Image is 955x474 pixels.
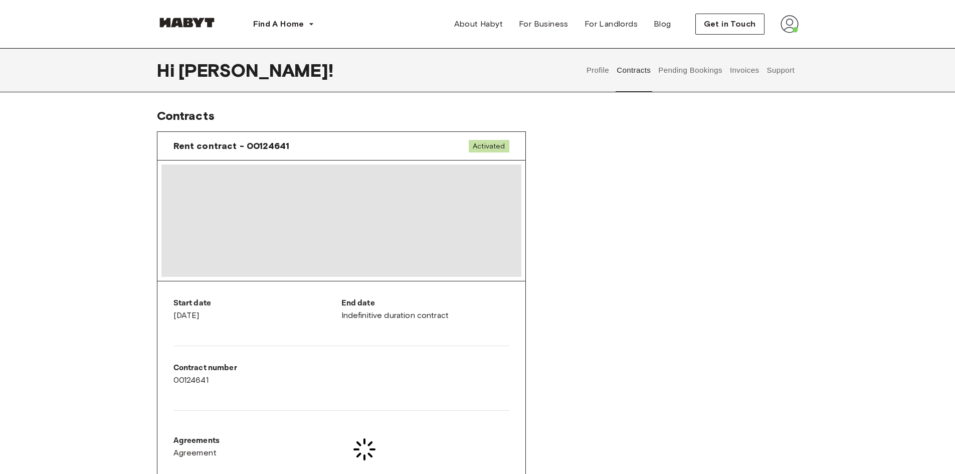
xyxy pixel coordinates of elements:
span: For Landlords [585,18,638,30]
img: Habyt [157,18,217,28]
button: Profile [585,48,611,92]
div: [DATE] [173,297,341,322]
span: Contracts [157,108,215,123]
div: Indefinitive duration contract [341,297,509,322]
p: Contract number [173,362,341,374]
span: [PERSON_NAME] ! [178,60,333,81]
button: Find A Home [245,14,322,34]
div: 00124641 [173,362,341,386]
a: For Landlords [577,14,646,34]
span: Hi [157,60,178,81]
button: Get in Touch [695,14,765,35]
span: Agreement [173,447,217,459]
img: avatar [781,15,799,33]
span: Activated [469,140,509,152]
button: Invoices [728,48,760,92]
p: End date [341,297,509,309]
button: Contracts [616,48,652,92]
span: Get in Touch [704,18,756,30]
a: Agreement [173,447,220,459]
a: Blog [646,14,679,34]
span: For Business [519,18,568,30]
button: Support [766,48,796,92]
div: user profile tabs [583,48,798,92]
p: Agreements [173,435,220,447]
p: Start date [173,297,341,309]
span: About Habyt [454,18,503,30]
span: Blog [654,18,671,30]
span: Rent contract - 00124641 [173,140,290,152]
a: About Habyt [446,14,511,34]
span: Find A Home [253,18,304,30]
button: Pending Bookings [657,48,724,92]
a: For Business [511,14,577,34]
